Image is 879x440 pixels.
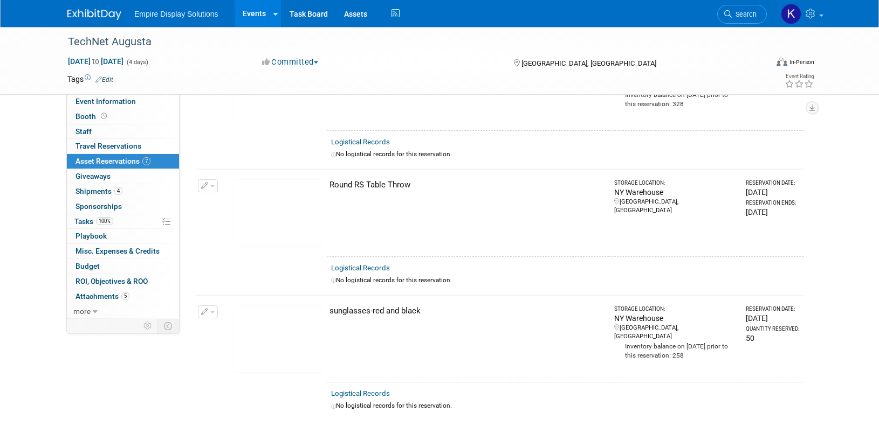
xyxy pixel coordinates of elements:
div: Reservation Ends: [746,199,799,207]
a: Tasks100% [67,214,179,229]
div: Round RS Table Throw [329,179,605,191]
a: Staff [67,124,179,139]
span: Asset Reservations [75,157,150,165]
span: Search [732,10,757,18]
span: 4 [114,187,122,195]
a: Misc. Expenses & Credits [67,244,179,259]
span: Attachments [75,292,129,301]
a: Travel Reservations [67,139,179,153]
a: ROI, Objectives & ROO [67,274,179,289]
td: Personalize Event Tab Strip [139,319,157,333]
a: Budget [67,259,179,274]
div: Inventory balance on [DATE] prior to this reservation: 328 [614,89,736,109]
span: Shipments [75,187,122,195]
div: [GEOGRAPHIC_DATA], [GEOGRAPHIC_DATA] [614,324,736,341]
div: 50 [746,333,799,344]
span: Misc. Expenses & Credits [75,247,160,255]
a: Event Information [67,94,179,109]
div: Quantity Reserved: [746,325,799,333]
span: (4 days) [126,59,148,66]
div: [DATE] [746,187,799,198]
div: [DATE] [746,313,799,324]
div: NY Warehouse [614,313,736,324]
div: Reservation Date: [746,305,799,313]
div: Event Format [703,56,814,72]
a: Edit [95,76,113,83]
td: Toggle Event Tabs [157,319,180,333]
span: Staff [75,127,92,136]
div: Storage Location: [614,305,736,313]
span: Travel Reservations [75,142,141,150]
span: Booth not reserved yet [99,112,109,120]
img: Katelyn Hurlock [781,4,801,24]
div: Reservation Date: [746,179,799,187]
span: 100% [96,217,113,225]
div: [GEOGRAPHIC_DATA], [GEOGRAPHIC_DATA] [614,198,736,215]
span: more [73,307,91,316]
span: Sponsorships [75,202,122,211]
a: Giveaways [67,169,179,184]
a: Playbook [67,229,179,243]
span: ROI, Objectives & ROO [75,277,148,285]
span: Budget [75,262,100,270]
span: Event Information [75,97,136,106]
a: Logistical Records [331,138,390,146]
span: Booth [75,112,109,121]
span: Tasks [74,217,113,226]
img: View Images [234,305,322,373]
td: Tags [67,74,113,85]
a: Shipments4 [67,184,179,199]
span: 7 [142,157,150,165]
div: Inventory balance on [DATE] prior to this reservation: 258 [614,341,736,360]
div: Storage Location: [614,179,736,187]
div: TechNet Augusta [64,32,751,52]
a: Logistical Records [331,264,390,272]
span: 5 [121,292,129,300]
a: Attachments5 [67,289,179,304]
span: Playbook [75,232,107,240]
div: [DATE] [746,207,799,218]
div: No logistical records for this reservation. [331,150,799,159]
span: to [91,57,101,66]
span: Empire Display Solutions [134,10,218,18]
a: Search [717,5,767,24]
a: Booth [67,109,179,124]
div: No logistical records for this reservation. [331,401,799,410]
img: View Images [234,179,322,247]
div: No logistical records for this reservation. [331,276,799,285]
a: Asset Reservations7 [67,154,179,169]
a: more [67,304,179,319]
img: Format-Inperson.png [777,58,787,66]
a: Sponsorships [67,199,179,214]
span: [DATE] [DATE] [67,57,124,66]
img: ExhibitDay [67,9,121,20]
div: NY Warehouse [614,187,736,198]
span: [GEOGRAPHIC_DATA], [GEOGRAPHIC_DATA] [521,59,656,67]
div: sunglasses-red and black [329,305,605,317]
a: Logistical Records [331,389,390,397]
button: Committed [258,57,322,68]
span: Giveaways [75,172,111,180]
div: In-Person [789,58,814,66]
div: Event Rating [785,74,814,79]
